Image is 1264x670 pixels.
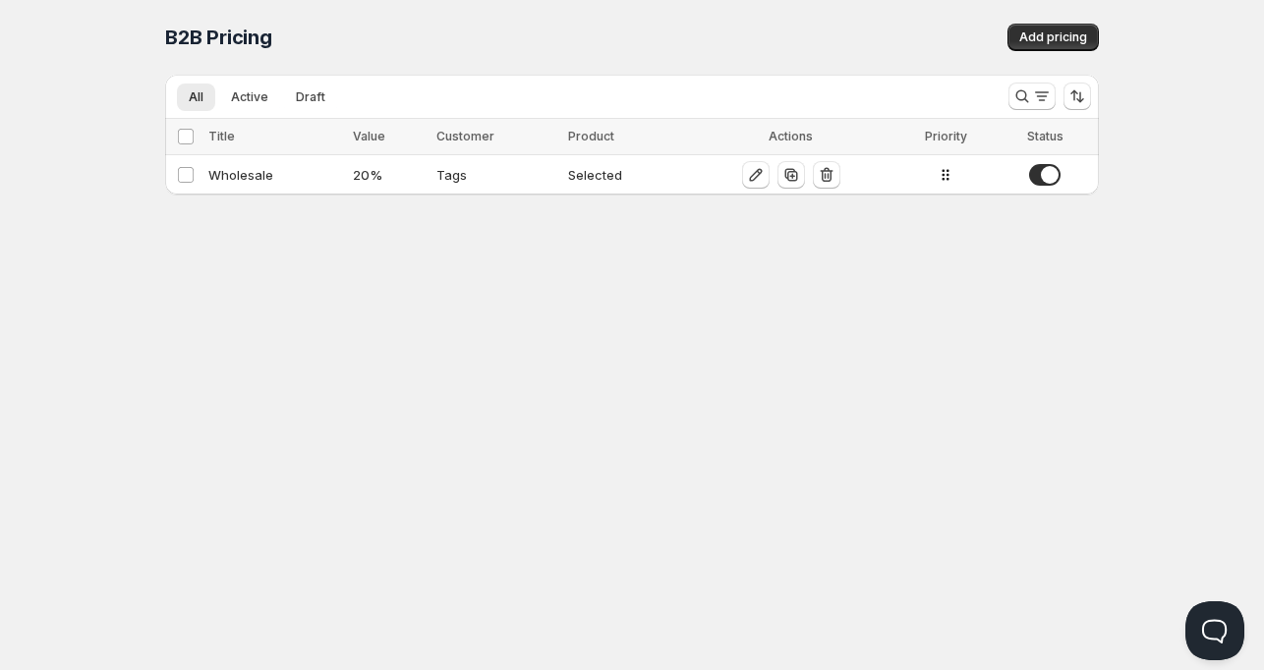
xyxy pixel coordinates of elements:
iframe: Help Scout Beacon - Open [1185,601,1244,660]
span: All [189,89,203,105]
div: Selected [568,165,681,185]
button: Search and filter results [1008,83,1056,110]
span: Priority [925,129,967,143]
div: Wholesale [208,165,341,185]
div: 20 % [353,165,425,185]
span: Active [231,89,268,105]
span: Status [1027,129,1063,143]
span: B2B Pricing [165,26,272,49]
button: Sort the results [1063,83,1091,110]
span: Customer [436,129,494,143]
span: Draft [296,89,325,105]
span: Add pricing [1019,29,1087,45]
span: Actions [769,129,813,143]
span: Title [208,129,235,143]
span: Value [353,129,385,143]
span: Product [568,129,614,143]
div: Tags [436,165,556,185]
button: Add pricing [1007,24,1099,51]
